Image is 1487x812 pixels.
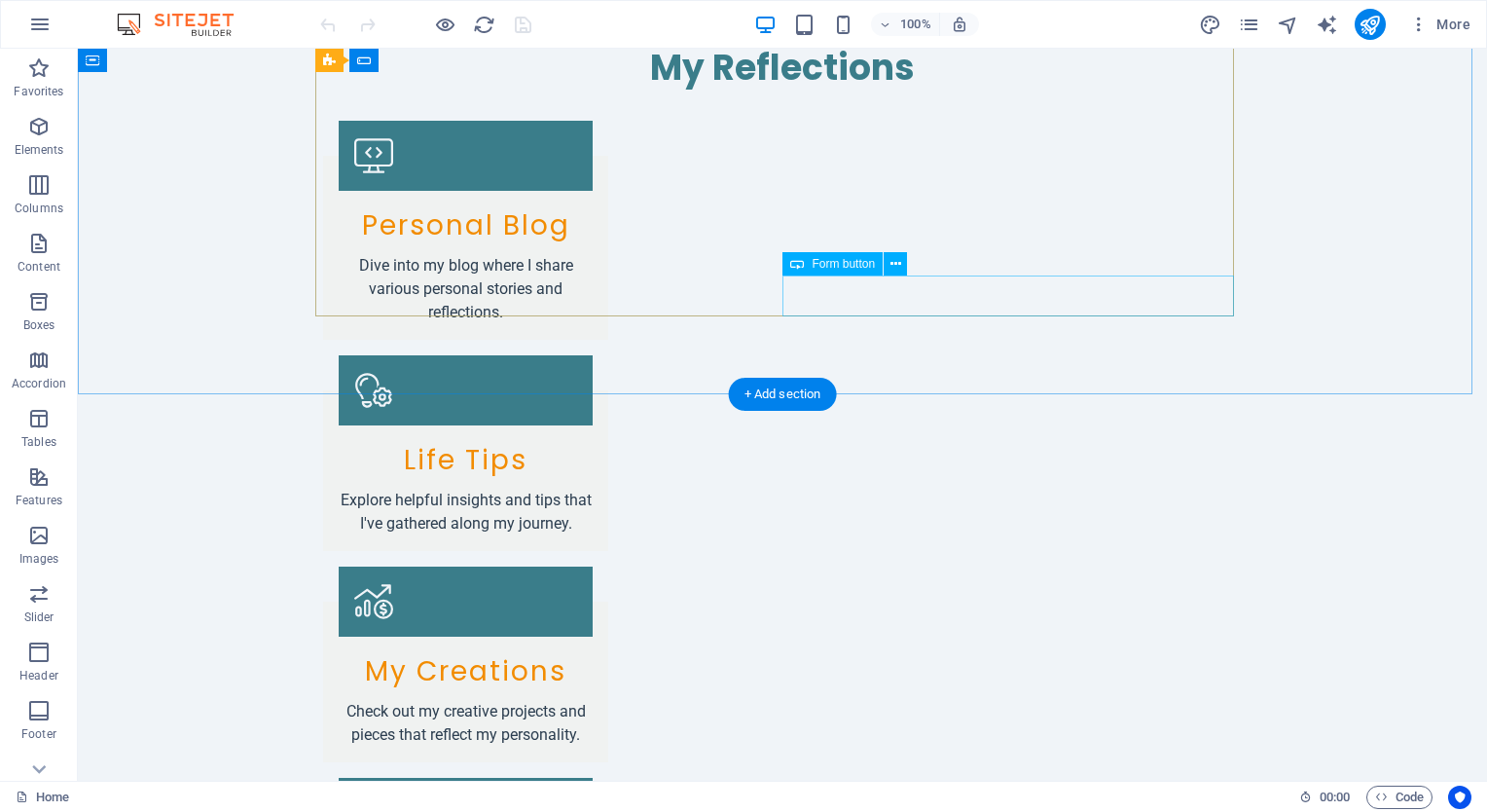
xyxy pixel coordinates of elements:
p: Features [16,493,62,508]
span: Form button [812,258,875,270]
p: Images [19,551,59,567]
button: text_generator [1316,13,1339,36]
p: Accordion [12,376,66,391]
i: Publish [1359,14,1381,36]
i: AI Writer [1316,14,1338,36]
button: 100% [871,13,940,36]
span: : [1333,790,1336,804]
i: Design (Ctrl+Alt+Y) [1199,14,1221,36]
p: Columns [15,201,63,216]
img: Editor Logo [112,13,258,36]
p: Footer [21,726,56,742]
p: Slider [24,609,54,625]
i: Navigator [1277,14,1299,36]
button: reload [472,13,495,36]
span: Code [1375,786,1424,809]
button: Code [1366,786,1433,809]
span: More [1409,15,1470,34]
button: navigator [1277,13,1300,36]
button: publish [1355,9,1386,40]
p: Elements [15,142,64,158]
div: + Add section [729,378,837,411]
p: Boxes [23,317,55,333]
button: pages [1238,13,1261,36]
p: Content [18,259,60,275]
h6: Session time [1299,786,1351,809]
button: Usercentrics [1448,786,1471,809]
p: Header [19,668,58,683]
i: Reload page [473,14,495,36]
h6: 100% [900,13,931,36]
span: 00 00 [1320,786,1350,809]
p: Favorites [14,84,63,99]
p: Tables [21,434,56,450]
button: More [1401,9,1478,40]
i: Pages (Ctrl+Alt+S) [1238,14,1260,36]
button: design [1199,13,1222,36]
a: Click to cancel selection. Double-click to open Pages [16,786,69,809]
i: On resize automatically adjust zoom level to fit chosen device. [951,16,968,33]
button: Click here to leave preview mode and continue editing [433,13,456,36]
